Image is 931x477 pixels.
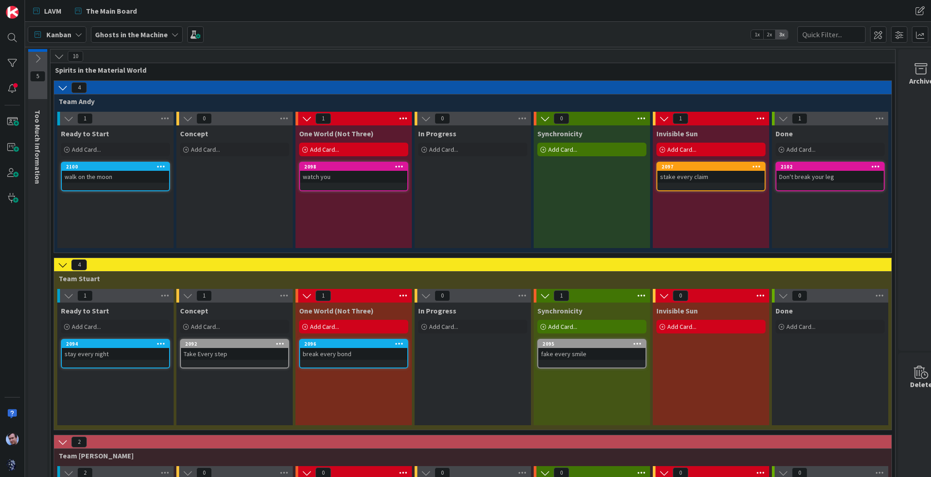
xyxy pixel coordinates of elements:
div: break every bond [300,348,407,360]
img: JB [6,433,19,446]
div: 2102 [776,163,884,171]
div: 2097stake every claim [657,163,765,183]
span: Team Gordon [59,451,880,460]
span: 4 [71,259,87,270]
div: 2098 [300,163,407,171]
a: LAVM [28,3,67,19]
div: 2098 [304,164,407,170]
span: The Main Board [86,5,137,16]
span: Add Card... [72,145,101,154]
div: 2092 [181,340,288,348]
div: 2100walk on the moon [62,163,169,183]
div: watch you [300,171,407,183]
div: Take Every step [181,348,288,360]
span: 3x [776,30,788,39]
span: 4 [71,82,87,93]
span: Add Card... [191,145,220,154]
span: Invisible Sun [656,306,698,315]
span: Add Card... [429,145,458,154]
span: 1 [792,113,807,124]
span: 1 [554,290,569,301]
span: Team Stuart [59,274,880,283]
div: 2094 [62,340,169,348]
img: avatar [6,458,19,471]
span: In Progress [418,306,456,315]
span: Add Card... [72,323,101,331]
div: Don't break your leg [776,171,884,183]
div: 2102Don't break your leg [776,163,884,183]
div: 2096 [300,340,407,348]
input: Quick Filter... [797,26,866,43]
span: Kanban [46,29,71,40]
a: The Main Board [70,3,142,19]
div: 2094 [66,341,169,347]
span: 0 [196,113,212,124]
span: Add Card... [191,323,220,331]
span: Add Card... [310,145,339,154]
span: Ready to Start [61,129,109,138]
div: 2102 [781,164,884,170]
div: 2100 [62,163,169,171]
span: 0 [435,290,450,301]
div: 2098watch you [300,163,407,183]
span: 0 [554,113,569,124]
div: 2097 [661,164,765,170]
div: 2094stay every night [62,340,169,360]
div: 2095 [538,340,646,348]
span: 1 [315,290,331,301]
span: 1 [77,290,93,301]
div: 2092Take Every step [181,340,288,360]
span: Ready to Start [61,306,109,315]
img: Visit kanbanzone.com [6,6,19,19]
span: Add Card... [667,145,696,154]
div: 2096break every bond [300,340,407,360]
span: 1 [315,113,331,124]
span: 0 [673,290,688,301]
span: Add Card... [429,323,458,331]
span: LAVM [44,5,61,16]
span: Done [776,129,793,138]
span: Team Andy [59,97,880,106]
span: Invisible Sun [656,129,698,138]
div: stay every night [62,348,169,360]
span: 1x [751,30,763,39]
span: Add Card... [786,145,816,154]
div: 2097 [657,163,765,171]
span: 0 [435,113,450,124]
span: Too Much Information [33,110,42,184]
span: One World (Not Three) [299,306,374,315]
b: Ghosts in the Machine [95,30,168,39]
span: 2 [71,437,87,447]
span: Spirits in the Material World [55,65,884,75]
span: Concept [180,129,208,138]
span: In Progress [418,129,456,138]
div: 2095fake every smile [538,340,646,360]
div: 2092 [185,341,288,347]
span: Add Card... [548,323,577,331]
div: 2100 [66,164,169,170]
span: Synchronicity [537,129,582,138]
span: Synchronicity [537,306,582,315]
span: 0 [792,290,807,301]
span: 10 [68,51,83,62]
span: One World (Not Three) [299,129,374,138]
span: 1 [196,290,212,301]
div: 2096 [304,341,407,347]
div: 2095 [542,341,646,347]
div: walk on the moon [62,171,169,183]
div: fake every smile [538,348,646,360]
span: Add Card... [667,323,696,331]
span: Add Card... [310,323,339,331]
span: 5 [30,71,45,82]
span: Add Card... [548,145,577,154]
span: 2x [763,30,776,39]
span: Done [776,306,793,315]
span: Add Card... [786,323,816,331]
div: stake every claim [657,171,765,183]
span: 1 [77,113,93,124]
span: Concept [180,306,208,315]
span: 1 [673,113,688,124]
